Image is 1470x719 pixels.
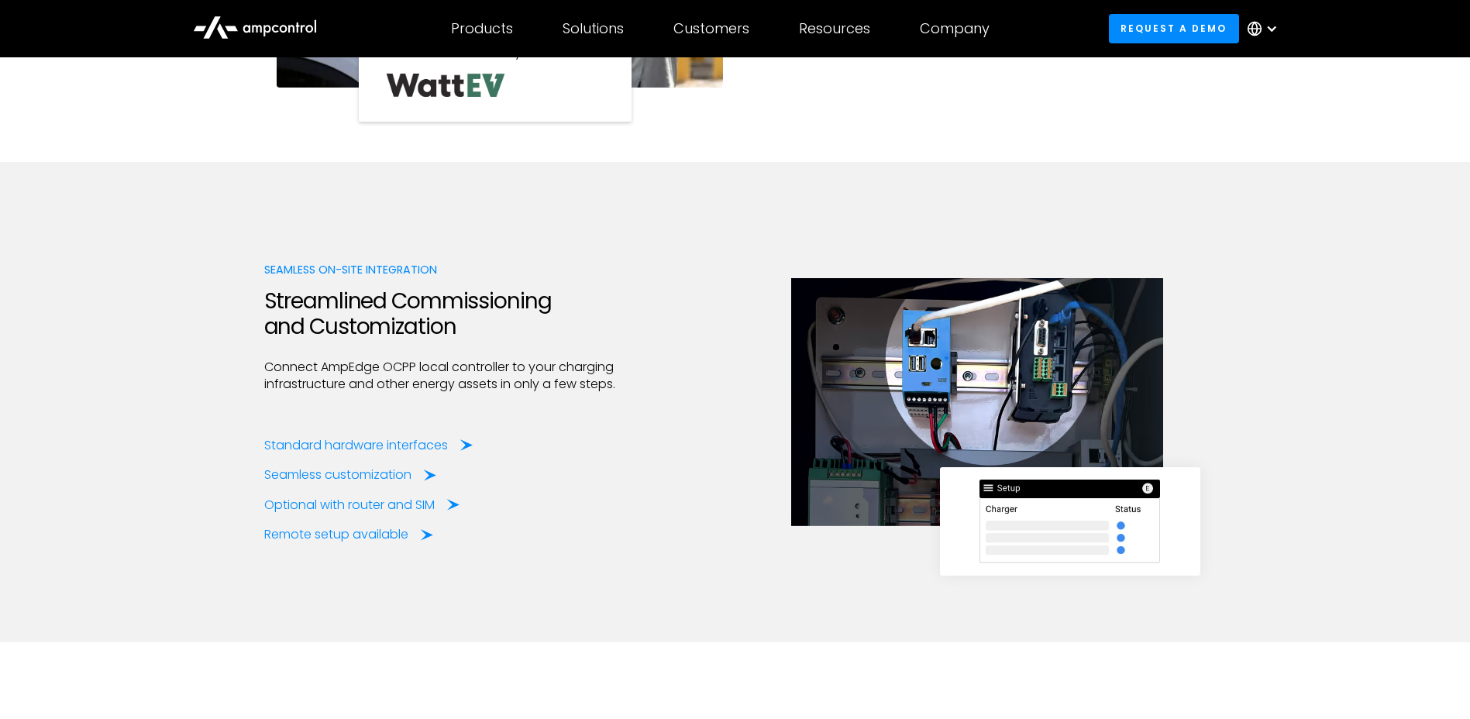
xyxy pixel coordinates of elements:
[264,437,473,454] a: Standard hardware interfaces
[799,20,870,37] div: Resources
[563,20,624,37] div: Solutions
[384,74,508,97] img: Watt EV Logo Real
[264,359,632,394] p: Connect AmpEdge OCPP local controller to your charging infrastructure and other energy assets in ...
[920,20,990,37] div: Company
[264,288,632,340] h2: Streamlined Commissioning and Customization
[264,526,408,543] div: Remote setup available
[673,20,749,37] div: Customers
[264,466,411,483] div: Seamless customization
[451,20,513,37] div: Products
[264,497,435,514] div: Optional with router and SIM
[791,278,1163,526] img: Ampcontrol EV Alert Management Systems
[1109,14,1239,43] a: Request a demo
[264,437,448,454] div: Standard hardware interfaces
[264,261,632,278] div: Seamless on-site Integration
[264,526,433,543] a: Remote setup available
[264,497,460,514] a: Optional with router and SIM
[264,466,436,483] a: Seamless customization
[952,480,1188,564] img: Setup local controller with Ampcontrol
